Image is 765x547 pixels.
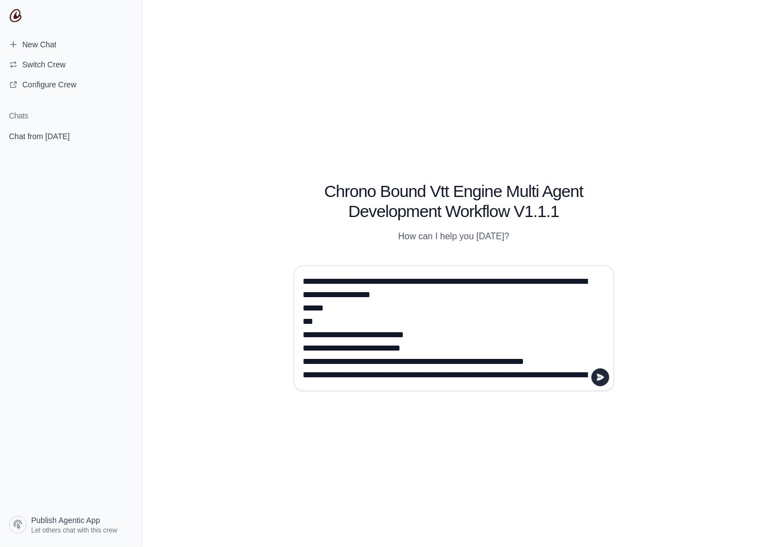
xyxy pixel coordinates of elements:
span: Let others chat with this crew [31,526,117,535]
span: New Chat [22,39,56,50]
button: Switch Crew [4,56,137,73]
iframe: Chat Widget [709,494,765,547]
a: Configure Crew [4,76,137,93]
span: Publish Agentic App [31,515,100,526]
a: New Chat [4,36,137,53]
span: Chat from [DATE] [9,131,70,142]
span: Configure Crew [22,79,76,90]
img: CrewAI Logo [9,9,22,22]
a: Publish Agentic App Let others chat with this crew [4,511,137,538]
span: Switch Crew [22,59,66,70]
a: Chat from [DATE] [4,126,137,146]
p: How can I help you [DATE]? [294,230,614,243]
h1: Chrono Bound Vtt Engine Multi Agent Development Workflow V1.1.1 [294,181,614,221]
